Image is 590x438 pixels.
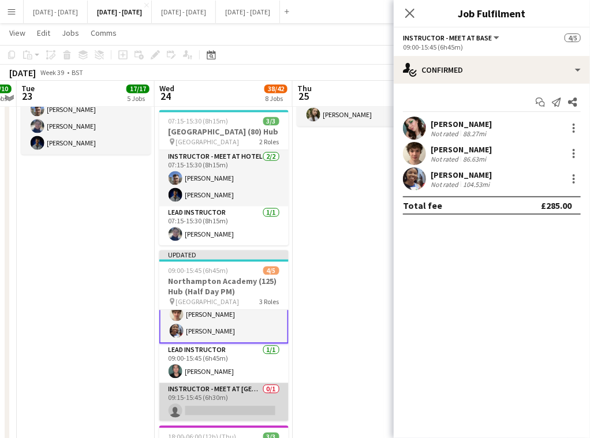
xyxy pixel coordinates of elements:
a: Edit [32,25,55,40]
span: 07:15-15:30 (8h15m) [169,117,229,125]
a: Comms [86,25,121,40]
span: 2 Roles [260,137,279,146]
div: Updated [159,250,289,259]
app-card-role: Hotel Stay3/318:00-06:00 (12h)[PERSON_NAME][PERSON_NAME][PERSON_NAME] [21,81,151,154]
a: Jobs [57,25,84,40]
div: 8 Jobs [265,94,287,103]
button: [DATE] - [DATE] [152,1,216,23]
h3: [GEOGRAPHIC_DATA] (80) Hub [159,126,289,137]
div: [PERSON_NAME] [431,144,492,155]
span: Wed [159,83,174,93]
button: [DATE] - [DATE] [24,1,88,23]
button: [DATE] - [DATE] [88,1,152,23]
app-card-role: Lead Instructor1/107:15-15:30 (8h15m)[PERSON_NAME] [159,206,289,245]
div: Not rated [431,155,461,163]
div: Not rated [431,180,461,189]
app-job-card: 07:15-15:30 (8h15m)3/3[GEOGRAPHIC_DATA] (80) Hub [GEOGRAPHIC_DATA]2 RolesInstructor - Meet at Hot... [159,110,289,245]
span: 25 [296,89,312,103]
div: 5 Jobs [127,94,149,103]
span: 3 Roles [260,297,279,306]
div: 09:00-15:45 (6h45m) [403,43,581,51]
button: Instructor - Meet at Base [403,33,501,42]
div: £285.00 [541,200,572,211]
div: Confirmed [394,56,590,84]
span: [GEOGRAPHIC_DATA] [176,297,240,306]
div: 104.53mi [461,180,492,189]
div: Total fee [403,200,442,211]
a: View [5,25,30,40]
span: 4/5 [263,266,279,275]
div: 88.27mi [461,129,488,138]
span: Thu [297,83,312,93]
div: Not rated [431,129,461,138]
span: 24 [158,89,174,103]
span: 3/3 [263,117,279,125]
span: 38/42 [264,84,287,93]
span: Jobs [62,28,79,38]
app-card-role: Instructor - Meet at Hotel2/207:15-15:30 (8h15m)[PERSON_NAME][PERSON_NAME] [159,150,289,206]
div: [PERSON_NAME] [431,170,492,180]
div: [DATE] [9,67,36,78]
span: Week 39 [38,68,67,77]
span: 17/17 [126,84,150,93]
div: [PERSON_NAME] [431,119,492,129]
span: [GEOGRAPHIC_DATA] [176,137,240,146]
div: 86.63mi [461,155,488,163]
app-job-card: Updated09:00-15:45 (6h45m)4/5Northampton Academy (125) Hub (Half Day PM) [GEOGRAPHIC_DATA]3 Roles... [159,250,289,421]
app-card-role: Lead Instructor1/109:00-15:45 (6h45m)[PERSON_NAME] [159,343,289,383]
span: 23 [20,89,35,103]
button: [DATE] - [DATE] [216,1,280,23]
span: Comms [91,28,117,38]
span: 4/5 [565,33,581,42]
h3: Northampton Academy (125) Hub (Half Day PM) [159,276,289,297]
span: Instructor - Meet at Base [403,33,492,42]
span: 09:00-15:45 (6h45m) [169,266,229,275]
h3: Job Fulfilment [394,6,590,21]
span: Tue [21,83,35,93]
app-card-role: Instructor - Meet at [GEOGRAPHIC_DATA]0/109:15-15:45 (6h30m) [159,383,289,422]
span: Edit [37,28,50,38]
span: View [9,28,25,38]
div: BST [72,68,83,77]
